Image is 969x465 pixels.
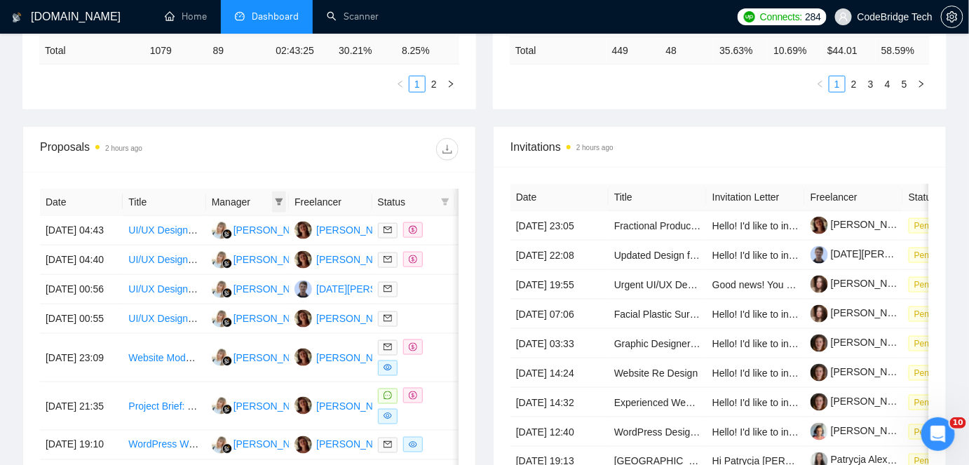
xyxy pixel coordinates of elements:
[614,279,850,290] a: Urgent UI/UX Designer Needed for Dashboard Project
[909,278,956,290] a: Pending
[316,311,397,326] div: [PERSON_NAME]
[510,36,607,64] td: Total
[392,76,409,93] li: Previous Page
[212,351,314,363] a: AK[PERSON_NAME]
[909,426,956,437] a: Pending
[846,76,862,92] a: 2
[442,76,459,93] button: right
[510,211,609,241] td: [DATE] 23:05
[409,76,426,93] li: 1
[233,398,314,414] div: [PERSON_NAME]
[40,138,250,161] div: Proposals
[441,198,449,206] span: filter
[294,400,397,411] a: AV[PERSON_NAME]
[909,277,951,292] span: Pending
[909,424,951,440] span: Pending
[123,216,205,245] td: UI/UX Designer Needed for QR Scanning App
[123,334,205,382] td: Website Modernization and Redesign Specialist
[897,76,912,92] a: 5
[811,276,828,293] img: c1R-M39ZuYEBeKfMth6Ar10ZxULs1-53HxjRFeKbDaoHmb2iOw3owgm-cHAZQwyXtk
[123,304,205,334] td: UI/UX Designer for Grocery Marketplace & Delivery SaaS Platform
[212,224,314,235] a: AK[PERSON_NAME]
[409,76,425,92] a: 1
[123,275,205,304] td: UI/UX Designer for Grocery Marketplace & Delivery SaaS Platform
[811,393,828,411] img: c1E8dj8wQDXrhoBdMhIfBJ-h8n_77G0GV7qAhk8nFafeocn6y0Gvuuedam9dPeyLqc
[811,217,828,234] img: c13eRwMvUlzo-XLg2uvHvFCVtnE4MC0Iv6MtAo1ebavpSsne99UkWfEKIiY0bp85Ns
[294,224,397,235] a: AV[PERSON_NAME]
[811,337,912,348] a: [PERSON_NAME]
[212,438,314,450] a: AK[PERSON_NAME]
[233,281,314,297] div: [PERSON_NAME]
[510,184,609,211] th: Date
[447,80,455,88] span: right
[614,250,843,261] a: Updated Design for Current Digital Products Website
[233,350,314,365] div: [PERSON_NAME]
[294,438,397,450] a: AV[PERSON_NAME]
[222,444,232,454] img: gigradar-bm.png
[829,76,846,93] li: 1
[909,306,951,322] span: Pending
[128,313,418,324] a: UI/UX Designer for Grocery Marketplace & Delivery SaaS Platform
[39,37,144,65] td: Total
[913,76,930,93] li: Next Page
[609,388,707,417] td: Experienced Website Designer Needed for Audience-Centric Design
[384,285,392,293] span: mail
[212,253,314,264] a: AK[PERSON_NAME]
[744,11,755,22] img: upwork-logo.png
[614,368,698,379] a: Website Re Design
[294,253,397,264] a: AV[PERSON_NAME]
[880,76,895,92] a: 4
[409,440,417,449] span: eye
[829,76,845,92] a: 1
[863,76,879,92] a: 3
[294,351,397,363] a: AV[PERSON_NAME]
[144,37,208,65] td: 1079
[510,329,609,358] td: [DATE] 03:33
[252,11,299,22] span: Dashboard
[876,36,930,64] td: 58.59 %
[510,388,609,417] td: [DATE] 14:32
[609,184,707,211] th: Title
[812,76,829,93] button: left
[436,138,459,161] button: download
[811,335,828,352] img: c1E8dj8wQDXrhoBdMhIfBJ-h8n_77G0GV7qAhk8nFafeocn6y0Gvuuedam9dPeyLqc
[275,198,283,206] span: filter
[123,431,205,460] td: WordPress Website Developer for Education Business
[316,252,397,267] div: [PERSON_NAME]
[426,76,442,93] li: 2
[396,80,405,88] span: left
[270,37,333,65] td: 02:43:25
[233,222,314,238] div: [PERSON_NAME]
[40,275,123,304] td: [DATE] 00:56
[333,37,396,65] td: 30.21 %
[909,396,956,407] a: Pending
[40,334,123,382] td: [DATE] 23:09
[942,11,963,22] span: setting
[805,9,820,25] span: 284
[384,391,392,400] span: message
[327,11,379,22] a: searchScanner
[510,138,929,156] span: Invitations
[316,222,397,238] div: [PERSON_NAME]
[235,11,245,21] span: dashboard
[442,76,459,93] li: Next Page
[811,305,828,323] img: c1R-M39ZuYEBeKfMth6Ar10ZxULs1-53HxjRFeKbDaoHmb2iOw3owgm-cHAZQwyXtk
[40,216,123,245] td: [DATE] 04:43
[811,425,912,436] a: [PERSON_NAME]
[607,36,660,64] td: 449
[614,397,911,408] a: Experienced Website Designer Needed for Audience-Centric Design
[212,436,229,454] img: AK
[396,37,459,65] td: 8.25 %
[811,246,828,264] img: c1rOFEKABp46ka4N7qaOCqX_fJfQwvvKIfInONnHyFDBwbscYy7oP1XHJo4HbJBJph
[909,218,951,234] span: Pending
[40,382,123,431] td: [DATE] 21:35
[384,440,392,449] span: mail
[384,412,392,420] span: eye
[862,76,879,93] li: 3
[609,299,707,329] td: Facial Plastic Surgery - Web Design (SEO-friendly)
[811,366,912,377] a: [PERSON_NAME]
[909,220,956,231] a: Pending
[212,310,229,328] img: AK
[316,281,428,297] div: [DATE][PERSON_NAME]
[811,307,912,318] a: [PERSON_NAME]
